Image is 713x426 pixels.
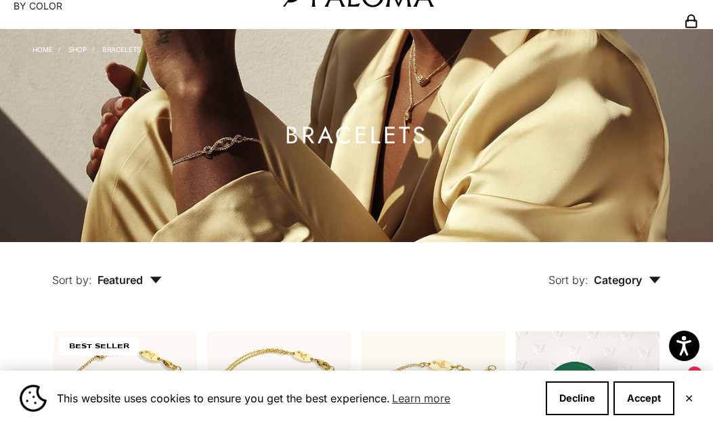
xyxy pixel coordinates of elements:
button: Sort by: Category [517,242,692,299]
a: Bracelets [102,45,141,53]
button: Decline [546,381,609,415]
span: Sort by: [548,273,588,287]
span: BEST SELLER [59,337,139,356]
span: Category [594,273,661,287]
h1: Bracelets [285,127,428,144]
a: Learn more [390,388,452,408]
a: Home [33,45,53,53]
span: Sort by: [52,273,92,287]
img: Cookie banner [20,385,47,412]
button: Accept [613,381,674,415]
button: Close [685,394,693,402]
button: Sort by: Featured [21,242,193,299]
span: This website uses cookies to ensure you get the best experience. [57,388,535,408]
span: Featured [98,273,162,287]
nav: Breadcrumb [33,43,141,53]
a: Shop [68,45,87,53]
